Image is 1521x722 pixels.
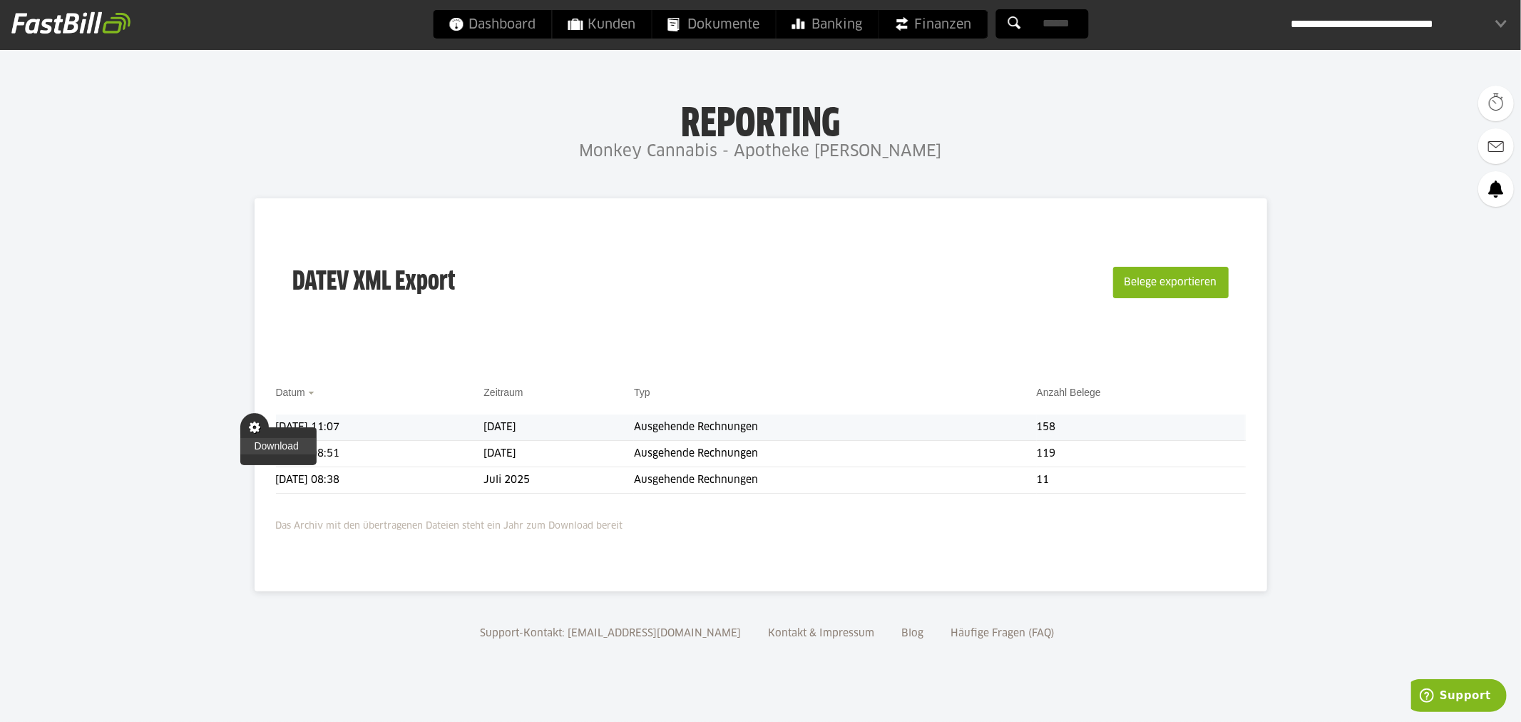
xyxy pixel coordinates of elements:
[897,629,929,639] a: Blog
[634,387,650,398] a: Typ
[1411,679,1507,715] iframe: Öffnet ein Widget, in dem Sie weitere Informationen finden
[240,438,317,454] a: Download
[276,415,484,441] td: [DATE] 11:07
[1037,387,1101,398] a: Anzahl Belege
[483,415,634,441] td: [DATE]
[1037,415,1246,441] td: 158
[894,10,971,39] span: Finanzen
[1037,441,1246,467] td: 119
[634,467,1036,494] td: Ausgehende Rechnungen
[634,415,1036,441] td: Ausgehende Rechnungen
[276,387,305,398] a: Datum
[483,387,523,398] a: Zeitraum
[276,512,1246,534] p: Das Archiv mit den übertragenen Dateien steht ein Jahr zum Download bereit
[483,441,634,467] td: [DATE]
[652,10,775,39] a: Dokumente
[764,629,880,639] a: Kontakt & Impressum
[1113,267,1229,298] button: Belege exportieren
[568,10,635,39] span: Kunden
[293,237,456,328] h3: DATEV XML Export
[946,629,1060,639] a: Häufige Fragen (FAQ)
[552,10,651,39] a: Kunden
[667,10,759,39] span: Dokumente
[483,467,634,494] td: Juli 2025
[433,10,551,39] a: Dashboard
[143,101,1378,138] h1: Reporting
[792,10,862,39] span: Banking
[276,467,484,494] td: [DATE] 08:38
[476,629,747,639] a: Support-Kontakt: [EMAIL_ADDRESS][DOMAIN_NAME]
[276,441,484,467] td: [DATE] 08:51
[308,392,317,395] img: sort_desc.gif
[1037,467,1246,494] td: 11
[634,441,1036,467] td: Ausgehende Rechnungen
[11,11,130,34] img: fastbill_logo_white.png
[879,10,987,39] a: Finanzen
[449,10,536,39] span: Dashboard
[776,10,878,39] a: Banking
